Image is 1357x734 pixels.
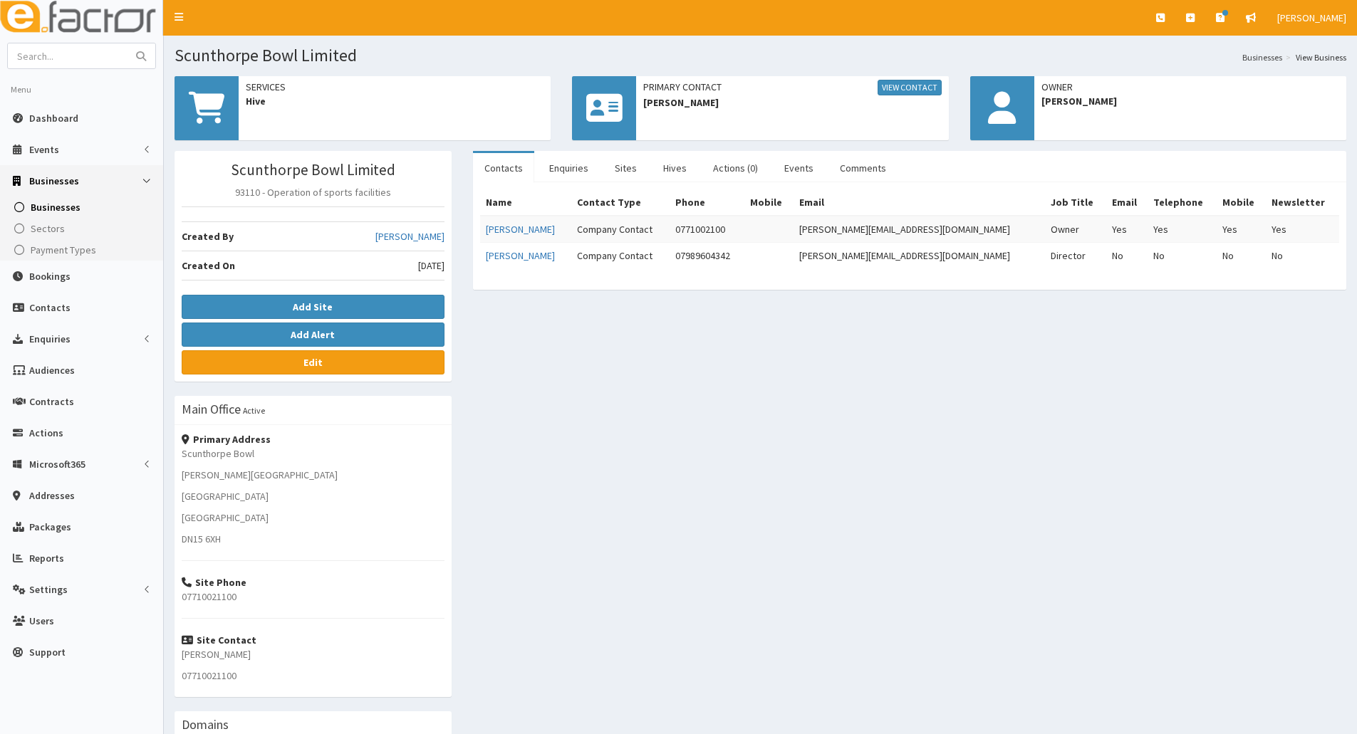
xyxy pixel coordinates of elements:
td: No [1266,243,1339,269]
small: Active [243,405,265,416]
td: Owner [1045,216,1106,243]
b: Edit [303,356,323,369]
a: Hives [652,153,698,183]
span: Events [29,143,59,156]
th: Contact Type [571,189,670,216]
th: Mobile [1217,189,1266,216]
a: Sites [603,153,648,183]
td: 0771002100 [670,216,744,243]
p: [PERSON_NAME] [182,647,444,661]
span: Microsoft365 [29,458,85,471]
a: Businesses [1242,51,1282,63]
b: Add Site [293,300,333,313]
a: [PERSON_NAME] [486,249,555,262]
a: Contacts [473,153,534,183]
button: Add Alert [182,323,444,347]
span: Businesses [31,201,80,214]
a: Sectors [4,218,163,239]
span: Businesses [29,174,79,187]
h3: Domains [182,718,229,731]
a: Edit [182,350,444,374]
a: View Contact [878,80,942,95]
th: Newsletter [1266,189,1339,216]
b: Created On [182,259,235,272]
b: Add Alert [291,328,335,341]
span: Hive [246,94,544,108]
span: Settings [29,583,68,596]
a: [PERSON_NAME] [486,223,555,236]
span: [PERSON_NAME] [643,95,941,110]
span: Contacts [29,301,71,314]
span: Support [29,646,66,659]
a: Enquiries [538,153,600,183]
input: Search... [8,43,128,68]
h3: Main Office [182,403,241,416]
span: Users [29,614,54,627]
b: Created By [182,230,234,243]
a: Events [773,153,825,183]
span: Audiences [29,364,75,377]
span: Contracts [29,395,74,408]
th: Telephone [1148,189,1217,216]
td: Company Contact [571,243,670,269]
span: [DATE] [418,258,444,273]
p: [GEOGRAPHIC_DATA] [182,489,444,503]
p: DN15 6XH [182,532,444,546]
span: [PERSON_NAME] [1041,94,1339,108]
td: No [1148,243,1217,269]
td: Yes [1266,216,1339,243]
li: View Business [1282,51,1346,63]
strong: Primary Address [182,433,271,446]
td: No [1106,243,1148,269]
p: 07710021100 [182,589,444,604]
td: No [1217,243,1266,269]
td: [PERSON_NAME][EMAIL_ADDRESS][DOMAIN_NAME] [794,216,1045,243]
span: Reports [29,552,64,565]
a: Actions (0) [702,153,769,183]
td: Yes [1217,216,1266,243]
td: 07989604342 [670,243,744,269]
th: Name [480,189,571,216]
span: Dashboard [29,112,78,125]
a: Comments [828,153,898,183]
p: 93110 - Operation of sports facilities [182,185,444,199]
strong: Site Contact [182,634,256,646]
span: Actions [29,426,63,439]
th: Email [1106,189,1148,216]
span: Enquiries [29,332,71,345]
strong: Site Phone [182,576,246,589]
th: Phone [670,189,744,216]
span: Sectors [31,222,65,235]
th: Email [794,189,1045,216]
span: Payment Types [31,243,96,256]
td: Yes [1148,216,1217,243]
a: [PERSON_NAME] [375,229,444,243]
span: Services [246,80,544,94]
span: Primary Contact [643,80,941,95]
td: Director [1045,243,1106,269]
a: Payment Types [4,239,163,261]
td: Yes [1106,216,1148,243]
span: Bookings [29,270,71,283]
span: Addresses [29,489,75,502]
span: Packages [29,520,71,533]
a: Businesses [4,196,163,218]
h1: Scunthorpe Bowl Limited [175,46,1346,65]
p: [PERSON_NAME][GEOGRAPHIC_DATA] [182,468,444,482]
p: Scunthorpe Bowl [182,446,444,461]
th: Job Title [1045,189,1106,216]
h3: Scunthorpe Bowl Limited [182,162,444,178]
th: Mobile [744,189,794,216]
p: [GEOGRAPHIC_DATA] [182,510,444,525]
td: [PERSON_NAME][EMAIL_ADDRESS][DOMAIN_NAME] [794,243,1045,269]
p: 07710021100 [182,669,444,683]
td: Company Contact [571,216,670,243]
span: Owner [1041,80,1339,94]
span: [PERSON_NAME] [1277,11,1346,24]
